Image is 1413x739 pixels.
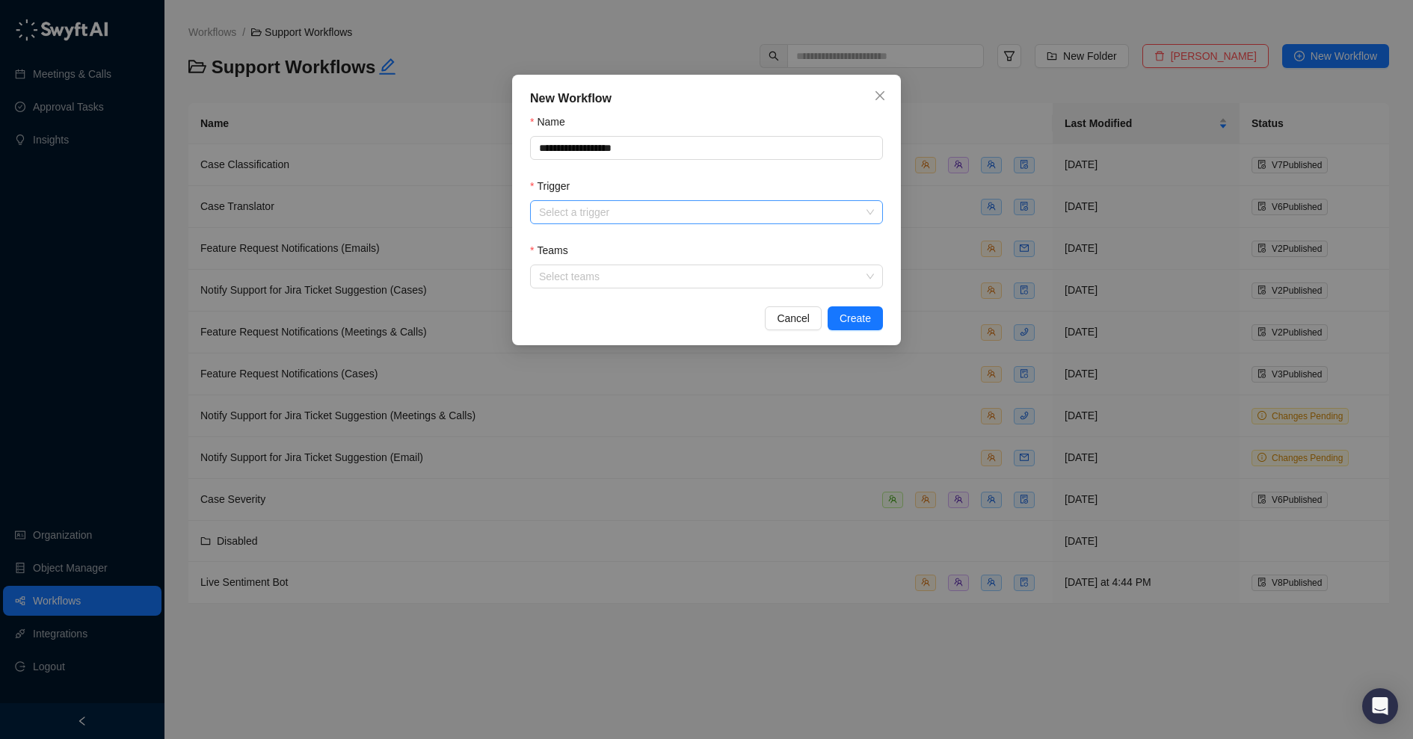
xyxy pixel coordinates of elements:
[530,242,579,259] label: Teams
[530,178,580,194] label: Trigger
[530,114,576,130] label: Name
[777,310,810,327] span: Cancel
[874,90,886,102] span: close
[828,306,883,330] button: Create
[868,84,892,108] button: Close
[765,306,822,330] button: Cancel
[530,136,883,160] input: Name
[840,310,871,327] span: Create
[1362,688,1398,724] div: Open Intercom Messenger
[530,90,883,108] div: New Workflow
